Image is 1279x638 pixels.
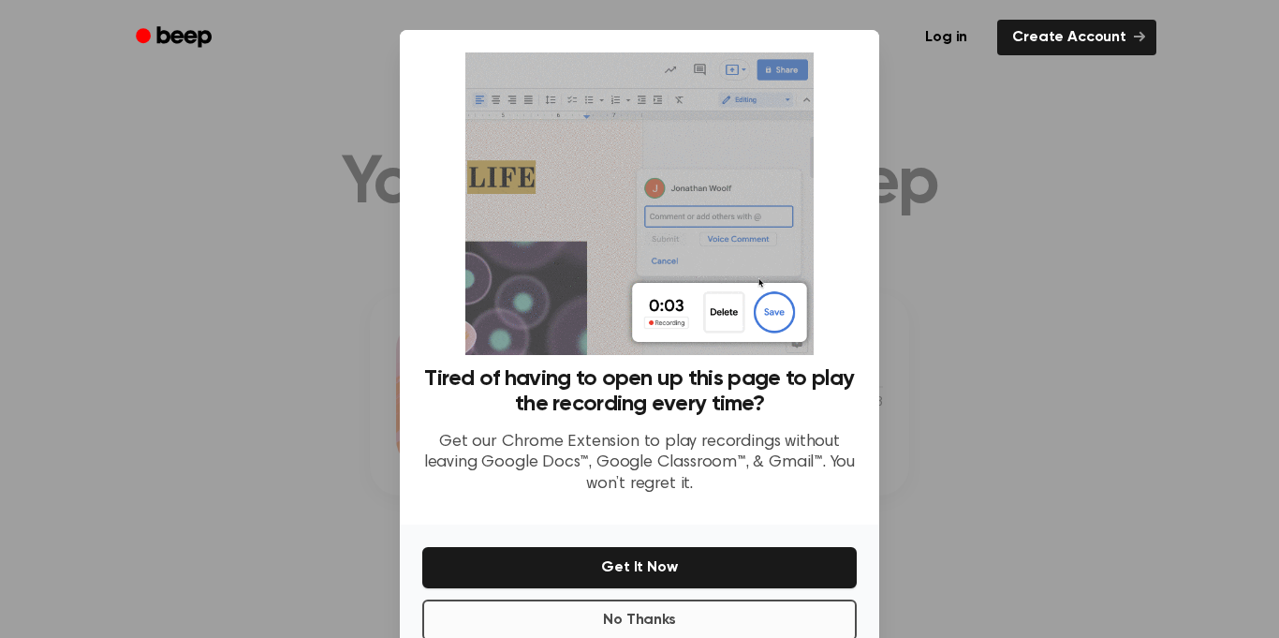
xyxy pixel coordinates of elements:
[906,16,986,59] a: Log in
[123,20,228,56] a: Beep
[997,20,1156,55] a: Create Account
[422,547,857,588] button: Get It Now
[422,432,857,496] p: Get our Chrome Extension to play recordings without leaving Google Docs™, Google Classroom™, & Gm...
[422,366,857,417] h3: Tired of having to open up this page to play the recording every time?
[465,52,813,355] img: Beep extension in action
